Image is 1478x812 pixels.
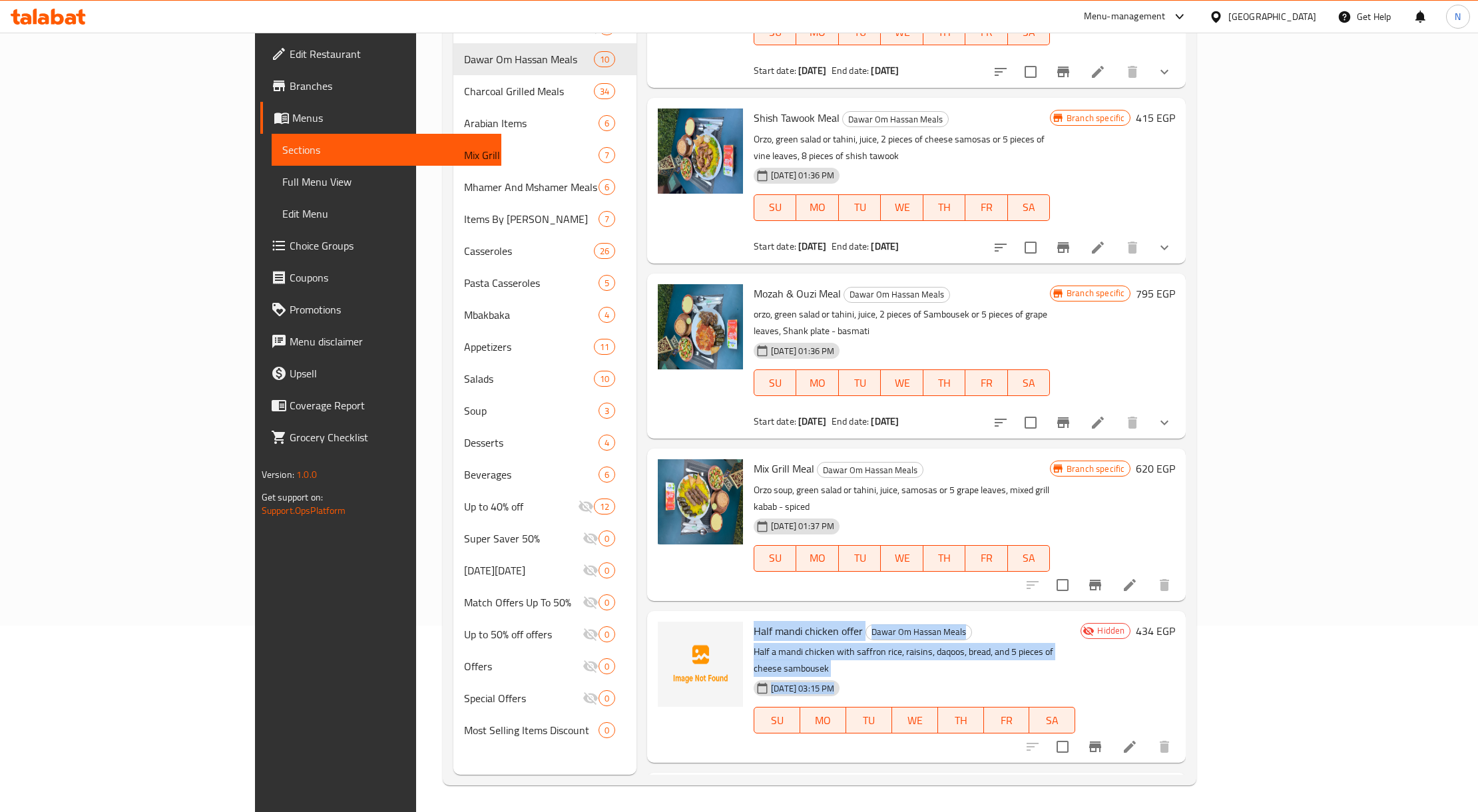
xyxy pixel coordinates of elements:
span: Branch specific [1061,112,1130,124]
span: Start date: [754,62,796,79]
span: SU [760,23,791,42]
span: 0 [599,628,615,641]
div: Mhamer And Mshamer Meals [464,179,599,195]
span: Dawar Om Hassan Meals [818,463,923,478]
span: 4 [599,309,615,321]
span: [DATE][DATE] [464,562,583,578]
div: items [599,658,615,674]
span: Mix Grill Meal [754,459,814,479]
span: Beverages [464,467,599,483]
span: Menu disclaimer [290,333,491,349]
span: Shish Tawook Meal [754,108,840,128]
p: Orzo, green salad or tahini, juice, 2 pieces of cheese samosas or 5 pieces of vine leaves, 8 piec... [754,131,1050,164]
span: Get support on: [262,489,323,506]
div: Dawar Om Hassan Meals10 [453,43,636,75]
div: Casseroles26 [453,235,636,267]
a: Edit menu item [1122,739,1138,755]
span: Mozah & Ouzi Meal [754,284,841,304]
button: WE [881,545,923,572]
span: FR [971,23,1002,42]
span: Select to update [1049,571,1077,599]
span: Mbakbaka [464,307,599,323]
span: End date: [832,413,869,430]
div: Dawar Om Hassan Meals [817,462,923,478]
div: Mhamer And Mshamer Meals6 [453,171,636,203]
div: Salads [464,371,594,387]
button: FR [984,707,1030,733]
div: Appetizers [464,339,594,355]
button: Branch-specific-item [1047,407,1079,439]
b: [DATE] [871,62,899,79]
button: TU [846,707,892,733]
button: SU [754,369,796,396]
span: WE [886,373,917,393]
span: Most Selling Items Discount [464,722,599,738]
a: Grocery Checklist [260,421,502,453]
div: Salads10 [453,363,636,395]
div: Up to 50% off offers0 [453,618,636,650]
span: SA [1013,548,1045,568]
div: items [599,403,615,419]
button: delete [1148,569,1180,601]
span: 26 [595,245,615,258]
span: Arabian Items [464,115,599,131]
span: SA [1013,198,1045,217]
span: [DATE] 01:36 PM [766,169,840,182]
div: Up to 40% off [464,499,578,514]
b: [DATE] [798,62,826,79]
button: show more [1148,232,1180,264]
span: Menus [292,110,491,126]
button: delete [1116,407,1148,439]
button: WE [881,194,923,221]
span: WE [886,198,917,217]
span: 0 [599,596,615,609]
div: Menu-management [1084,9,1166,25]
span: TU [844,373,875,393]
div: Match Offers Up To 50%0 [453,586,636,618]
button: MO [800,707,846,733]
button: SU [754,194,796,221]
span: Match Offers Up To 50% [464,594,583,610]
button: show more [1148,56,1180,88]
svg: Show Choices [1156,64,1172,80]
span: 11 [595,341,615,353]
span: 0 [599,692,615,705]
h6: 620 EGP [1136,459,1175,478]
a: Promotions [260,294,502,325]
button: TU [839,369,881,396]
span: Special Offers [464,690,583,706]
span: Edit Menu [282,206,491,222]
span: Coverage Report [290,397,491,413]
div: items [599,594,615,610]
span: MO [802,373,833,393]
div: Most Selling Items Discount0 [453,714,636,746]
div: Dawar Om Hassan Meals [865,624,972,640]
span: TH [929,548,960,568]
span: TH [929,23,960,42]
span: Start date: [754,238,796,255]
div: items [599,435,615,451]
button: WE [881,369,923,396]
span: 1.0.0 [296,466,317,483]
span: TH [929,198,960,217]
a: Menu disclaimer [260,325,502,357]
span: Edit Restaurant [290,46,491,62]
div: Mbakbaka4 [453,299,636,331]
span: FR [971,373,1002,393]
span: FR [971,548,1002,568]
div: Desserts [464,435,599,451]
button: TH [923,194,965,221]
div: items [599,275,615,291]
div: items [599,307,615,323]
span: Charcoal Grilled Meals [464,83,594,99]
div: Super Saver 50% [464,530,583,546]
button: SA [1008,545,1050,572]
span: 5 [599,277,615,290]
button: MO [796,194,838,221]
svg: Inactive section [583,594,599,610]
button: Branch-specific-item [1079,731,1111,763]
a: Full Menu View [272,166,502,198]
span: 0 [599,724,615,737]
